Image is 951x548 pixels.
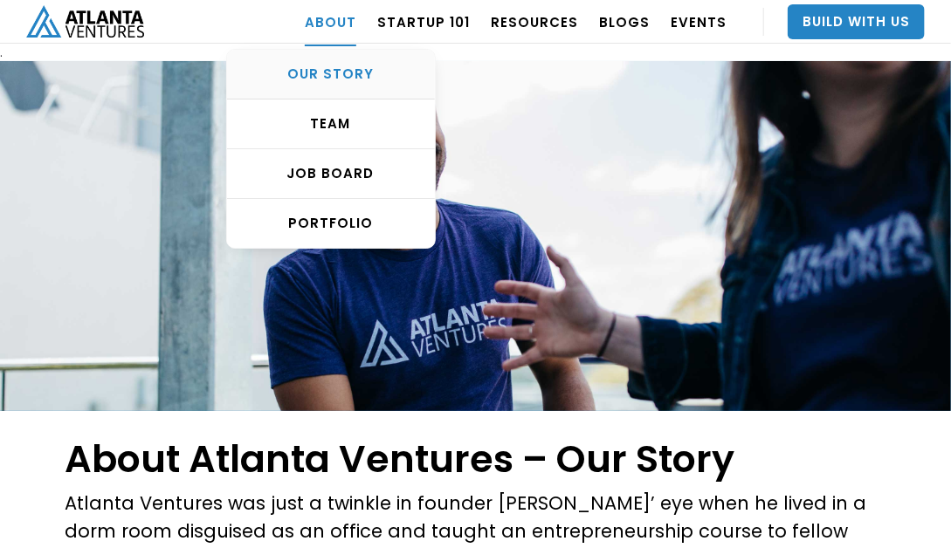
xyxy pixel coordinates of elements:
div: TEAM [227,115,435,133]
a: TEAM [227,99,435,149]
a: Job Board [227,149,435,199]
a: OUR STORY [227,50,435,99]
a: PORTFOLIO [227,199,435,248]
a: Build With Us [788,4,925,39]
div: Job Board [227,165,435,182]
div: PORTFOLIO [227,215,435,232]
div: OUR STORY [227,65,435,83]
h1: About Atlanta Ventures – Our Story [65,437,886,481]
